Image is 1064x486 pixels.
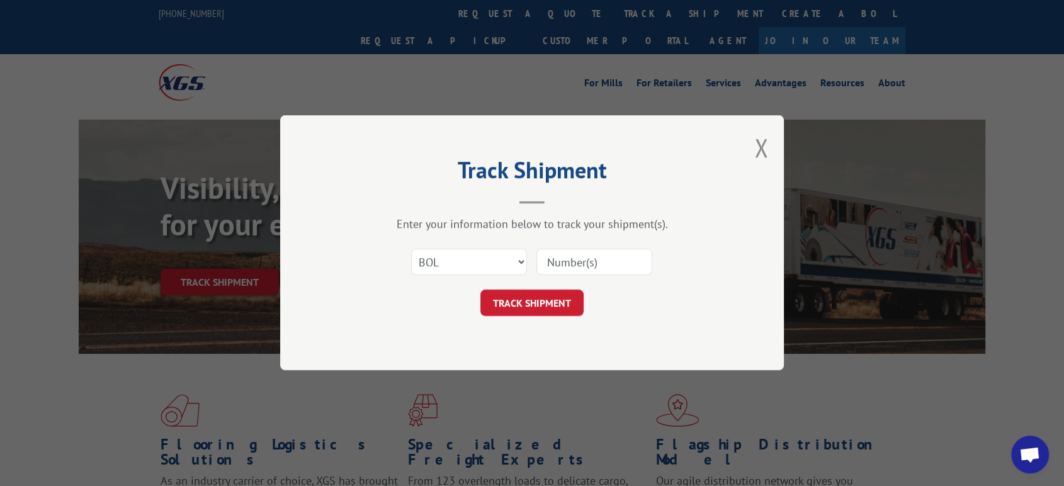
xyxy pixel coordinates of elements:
button: Close modal [754,131,768,164]
div: Enter your information below to track your shipment(s). [343,217,721,232]
button: TRACK SHIPMENT [480,290,584,317]
input: Number(s) [536,249,652,276]
a: Open chat [1011,436,1049,473]
h2: Track Shipment [343,161,721,185]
